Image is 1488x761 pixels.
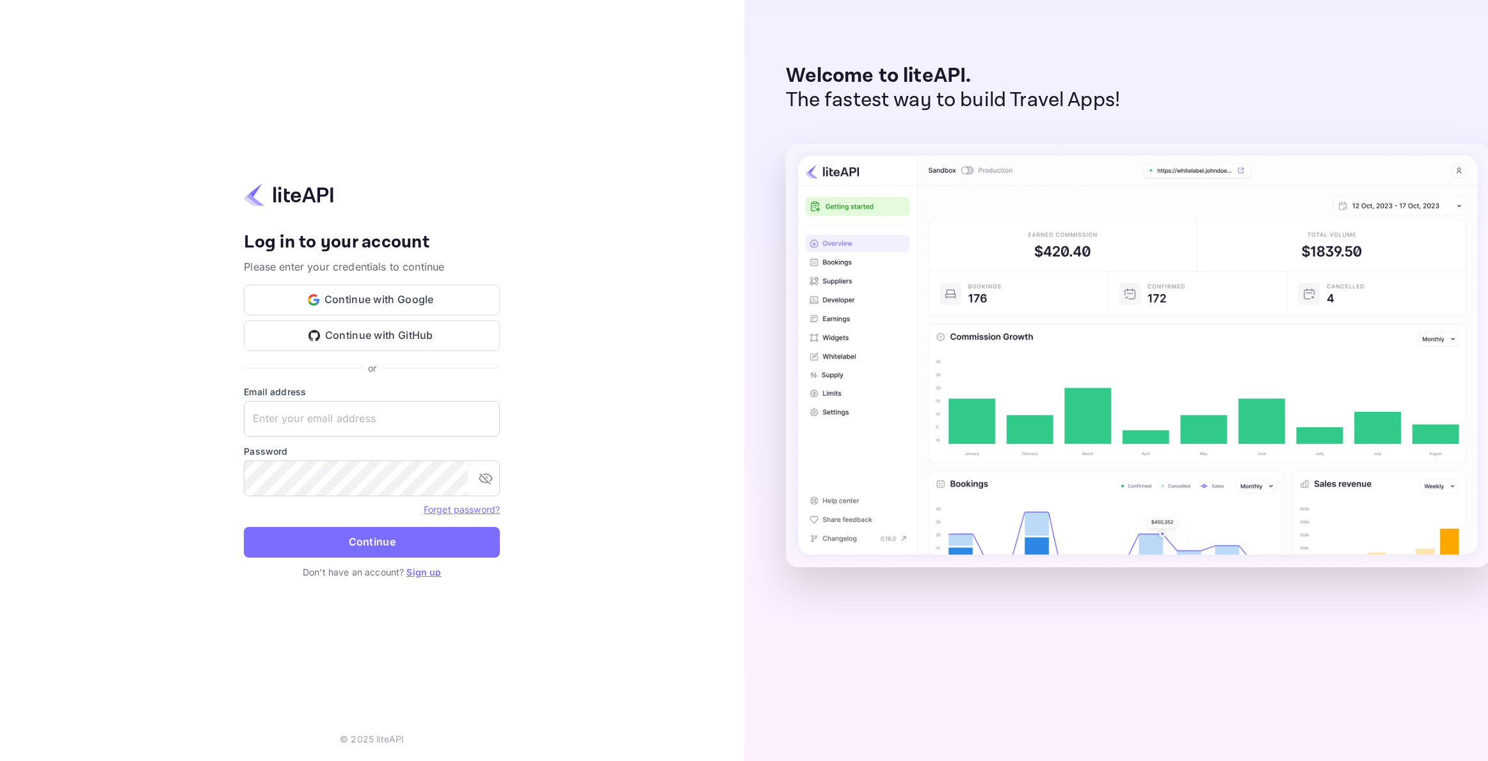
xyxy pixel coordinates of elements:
[406,567,441,577] a: Sign up
[244,182,333,207] img: liteapi
[786,88,1121,113] p: The fastest way to build Travel Apps!
[473,466,499,491] button: toggle password visibility
[424,504,500,515] a: Forget password?
[244,444,500,458] label: Password
[786,64,1121,88] p: Welcome to liteAPI.
[244,320,500,351] button: Continue with GitHub
[368,361,376,375] p: or
[244,385,500,398] label: Email address
[244,285,500,315] button: Continue with Google
[244,259,500,274] p: Please enter your credentials to continue
[244,565,500,579] p: Don't have an account?
[244,527,500,558] button: Continue
[340,732,404,746] p: © 2025 liteAPI
[244,231,500,254] h4: Log in to your account
[244,401,500,437] input: Enter your email address
[424,503,500,515] a: Forget password?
